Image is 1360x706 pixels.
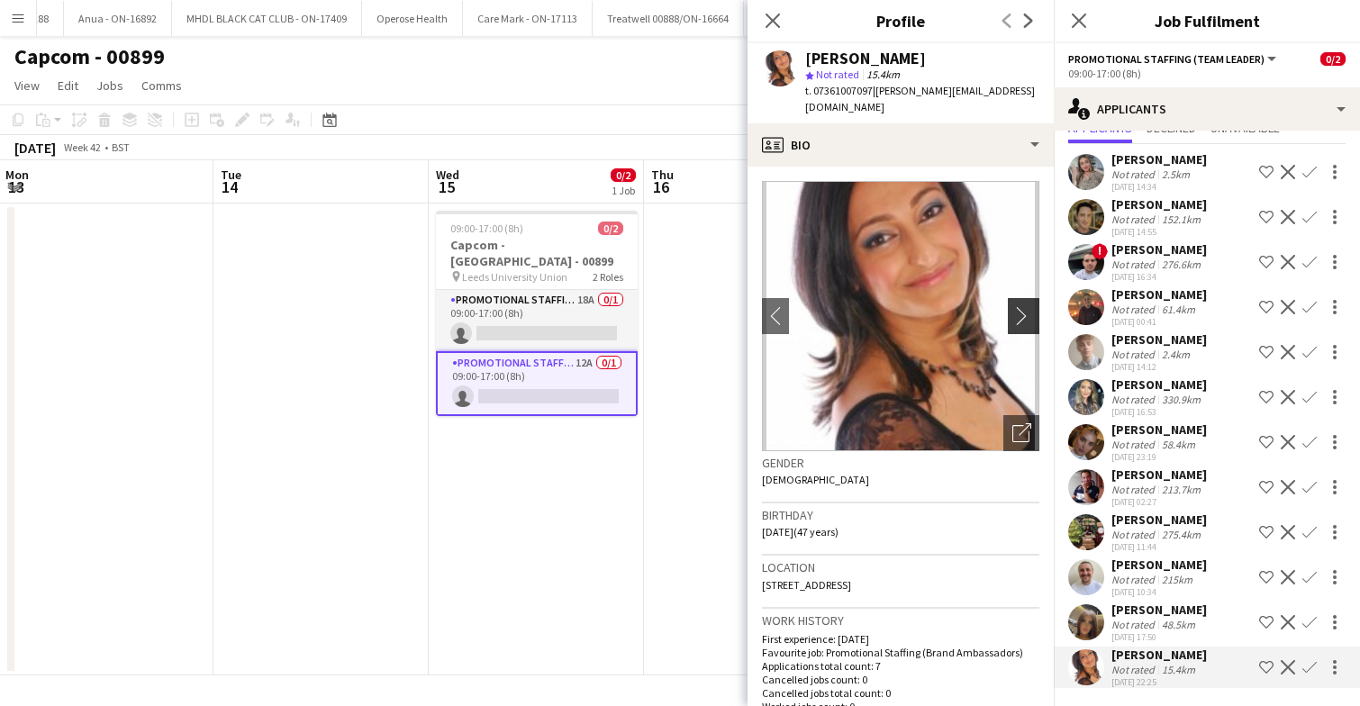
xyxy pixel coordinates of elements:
span: 09:00-17:00 (8h) [450,222,523,235]
h3: Gender [762,455,1039,471]
span: 0/2 [611,168,636,182]
div: Not rated [1111,258,1158,271]
div: 48.5km [1158,618,1199,631]
p: Applications total count: 7 [762,659,1039,673]
div: [DATE] 14:34 [1111,181,1207,193]
span: 0/2 [598,222,623,235]
span: Wed [436,167,459,183]
div: Not rated [1111,528,1158,541]
span: [DATE] (47 years) [762,525,839,539]
span: Leeds University Union [462,270,567,284]
div: Not rated [1111,167,1158,181]
span: 15 [433,176,459,197]
div: 330.9km [1158,393,1204,406]
div: [DATE] 17:50 [1111,631,1207,643]
h1: Capcom - 00899 [14,43,165,70]
span: 13 [3,176,29,197]
div: [PERSON_NAME] [1111,647,1207,663]
span: Thu [651,167,674,183]
div: 152.1km [1158,213,1204,226]
div: Not rated [1111,303,1158,316]
span: Week 42 [59,140,104,154]
div: Applicants [1054,87,1360,131]
div: Not rated [1111,348,1158,361]
div: [DATE] 11:44 [1111,541,1207,553]
span: 14 [218,176,241,197]
h3: Profile [748,9,1054,32]
a: Edit [50,74,86,97]
div: [DATE] 23:19 [1111,451,1207,463]
div: [DATE] 14:55 [1111,226,1207,238]
span: Promotional Staffing (Team Leader) [1068,52,1265,66]
h3: Capcom - [GEOGRAPHIC_DATA] - 00899 [436,237,638,269]
button: Operose Health [362,1,463,36]
span: Declined [1147,122,1196,134]
div: [PERSON_NAME] [1111,331,1207,348]
div: [DATE] 00:41 [1111,316,1207,328]
img: Crew avatar or photo [762,181,1039,451]
div: [PERSON_NAME] [1111,511,1207,528]
div: [DATE] 16:53 [1111,406,1207,418]
div: 61.4km [1158,303,1199,316]
button: Treatwell 00888/ON-16664 [593,1,744,36]
span: [DEMOGRAPHIC_DATA] [762,473,869,486]
span: Unavailable [1210,122,1280,134]
div: [DATE] 22:25 [1111,676,1207,688]
app-job-card: 09:00-17:00 (8h)0/2Capcom - [GEOGRAPHIC_DATA] - 00899 Leeds University Union2 RolesPromotional St... [436,211,638,416]
button: Promotional Staffing (Team Leader) [1068,52,1279,66]
span: 15.4km [863,68,903,81]
span: Not rated [816,68,859,81]
span: 2 Roles [593,270,623,284]
div: 1 Job [612,184,635,197]
span: t. 07361007097 [805,84,873,97]
span: 0/2 [1320,52,1346,66]
div: [PERSON_NAME] [1111,241,1207,258]
div: [DATE] 14:12 [1111,361,1207,373]
div: 58.4km [1158,438,1199,451]
div: Not rated [1111,393,1158,406]
span: Comms [141,77,182,94]
div: Open photos pop-in [1003,415,1039,451]
div: Not rated [1111,438,1158,451]
button: Care Mark - ON-17113 [463,1,593,36]
h3: Location [762,559,1039,575]
div: 213.7km [1158,483,1204,496]
span: [STREET_ADDRESS] [762,578,851,592]
div: [PERSON_NAME] [1111,376,1207,393]
button: Handshake - 00878 Driver Role [744,1,912,36]
div: 275.4km [1158,528,1204,541]
span: 16 [648,176,674,197]
p: Cancelled jobs count: 0 [762,673,1039,686]
div: [PERSON_NAME] [1111,421,1207,438]
a: View [7,74,47,97]
div: [DATE] 02:27 [1111,496,1207,508]
div: [PERSON_NAME] [805,50,926,67]
div: [DATE] 10:34 [1111,586,1207,598]
div: Not rated [1111,483,1158,496]
div: [PERSON_NAME] [1111,151,1207,167]
p: Favourite job: Promotional Staffing (Brand Ambassadors) [762,646,1039,659]
span: ! [1092,243,1108,259]
span: View [14,77,40,94]
div: 215km [1158,573,1196,586]
span: Jobs [96,77,123,94]
div: Not rated [1111,573,1158,586]
button: MHDL BLACK CAT CLUB - ON-17409 [172,1,362,36]
h3: Work history [762,612,1039,629]
div: [PERSON_NAME] [1111,196,1207,213]
div: Not rated [1111,213,1158,226]
p: First experience: [DATE] [762,632,1039,646]
div: Bio [748,123,1054,167]
span: Applicants [1068,122,1132,134]
div: [DATE] [14,139,56,157]
a: Jobs [89,74,131,97]
h3: Job Fulfilment [1054,9,1360,32]
button: Anua - ON-16892 [64,1,172,36]
div: [PERSON_NAME] [1111,466,1207,483]
span: | [PERSON_NAME][EMAIL_ADDRESS][DOMAIN_NAME] [805,84,1035,113]
span: Edit [58,77,78,94]
div: [PERSON_NAME] [1111,557,1207,573]
div: BST [112,140,130,154]
div: 276.6km [1158,258,1204,271]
